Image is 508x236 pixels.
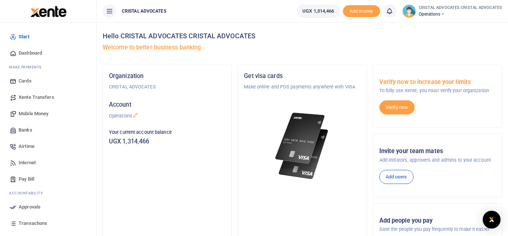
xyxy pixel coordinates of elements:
span: Pay Bill [19,175,34,183]
a: Dashboard [6,45,90,61]
li: Ac [6,187,90,199]
span: Internet [19,159,36,167]
a: Xente Transfers [6,89,90,106]
h4: Hello CRISTAL ADVOCATES CRISTAL ADVOCATES [103,32,502,40]
span: Xente Transfers [19,94,54,101]
small: CRISTAL ADVOCATES CRISTAL ADVOCATES [419,5,502,11]
h5: Verify now to increase your limits [379,78,496,86]
p: Operations [109,112,225,120]
a: Pay Bill [6,171,90,187]
h5: UGX 1,314,466 [109,138,225,145]
a: Start [6,29,90,45]
a: Approvals [6,199,90,215]
span: Banks [19,126,32,134]
span: Start [19,33,29,41]
a: Cards [6,73,90,89]
h5: Account [109,101,225,109]
div: Open Intercom Messenger [483,211,501,229]
h5: Add people you pay [379,217,496,224]
p: Your current account balance [109,129,225,136]
span: Approvals [19,203,41,211]
span: UGX 1,314,466 [302,7,334,15]
img: xente-_physical_cards.png [273,109,332,183]
a: Transactions [6,215,90,232]
a: Verify now [379,100,415,114]
p: Make online and POS payments anywhere with VISA [244,83,360,91]
a: logo-small logo-large logo-large [30,8,67,14]
a: profile-user CRISTAL ADVOCATES CRISTAL ADVOCATES Operations [402,4,502,18]
li: M [6,61,90,73]
p: Save the people you pay frequently to make it easier [379,226,496,233]
h5: Organization [109,72,225,80]
a: Add users [379,170,414,184]
a: Mobile Money [6,106,90,122]
a: Add money [343,8,380,13]
a: Banks [6,122,90,138]
span: Mobile Money [19,110,48,117]
p: CRISTAL ADVOCATES [109,83,225,91]
span: Dashboard [19,49,42,57]
h5: Get visa cards [244,72,360,80]
h5: Invite your team mates [379,148,496,155]
span: CRISTAL ADVOCATES [119,8,169,14]
li: Toup your wallet [343,5,380,17]
span: countability [15,191,43,195]
span: Cards [19,77,32,85]
span: ake Payments [13,65,42,69]
a: Airtime [6,138,90,155]
p: Add initiators, approvers and admins to your account [379,156,496,164]
p: To fully use Xente, you must verify your organization [379,87,496,94]
img: logo-large [30,6,67,17]
h5: Welcome to better business banking [103,44,502,51]
li: Wallet ballance [294,4,343,18]
span: Add money [343,5,380,17]
a: UGX 1,314,466 [297,4,340,18]
a: Internet [6,155,90,171]
span: Airtime [19,143,35,150]
span: Operations [419,11,502,17]
span: Transactions [19,220,47,227]
img: profile-user [402,4,416,18]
